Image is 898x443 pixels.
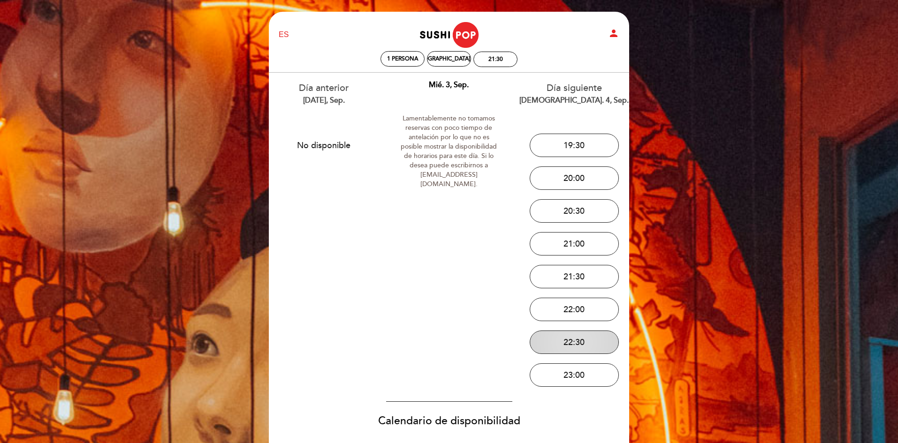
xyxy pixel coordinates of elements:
button: person [608,28,619,42]
div: mié. 3, sep. [394,80,505,90]
button: 21:00 [530,232,619,255]
div: 21:30 [488,56,503,63]
button: 20:00 [530,166,619,190]
div: [DATE], sep. [268,95,380,106]
span: 1 persona [387,55,418,62]
button: 19:30 [530,134,619,157]
div: Día siguiente [518,82,630,105]
button: 23:00 [530,363,619,387]
div: [DEMOGRAPHIC_DATA]. 4, sep. [518,95,630,106]
i: person [608,28,619,39]
span: Calendario de disponibilidad [378,414,520,428]
button: 21:30 [530,265,619,288]
a: Sushipop Izakaya - [GEOGRAPHIC_DATA] [390,22,508,48]
div: Día anterior [268,82,380,105]
button: 20:30 [530,199,619,223]
button: 22:00 [530,298,619,321]
div: [DEMOGRAPHIC_DATA]. 4, sep. [409,55,489,62]
button: No disponible [279,134,368,157]
span: Lamentablemente no tomamos reservas con poco tiempo de antelación por lo que no es posible mostra... [401,114,498,189]
button: 22:30 [530,330,619,354]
